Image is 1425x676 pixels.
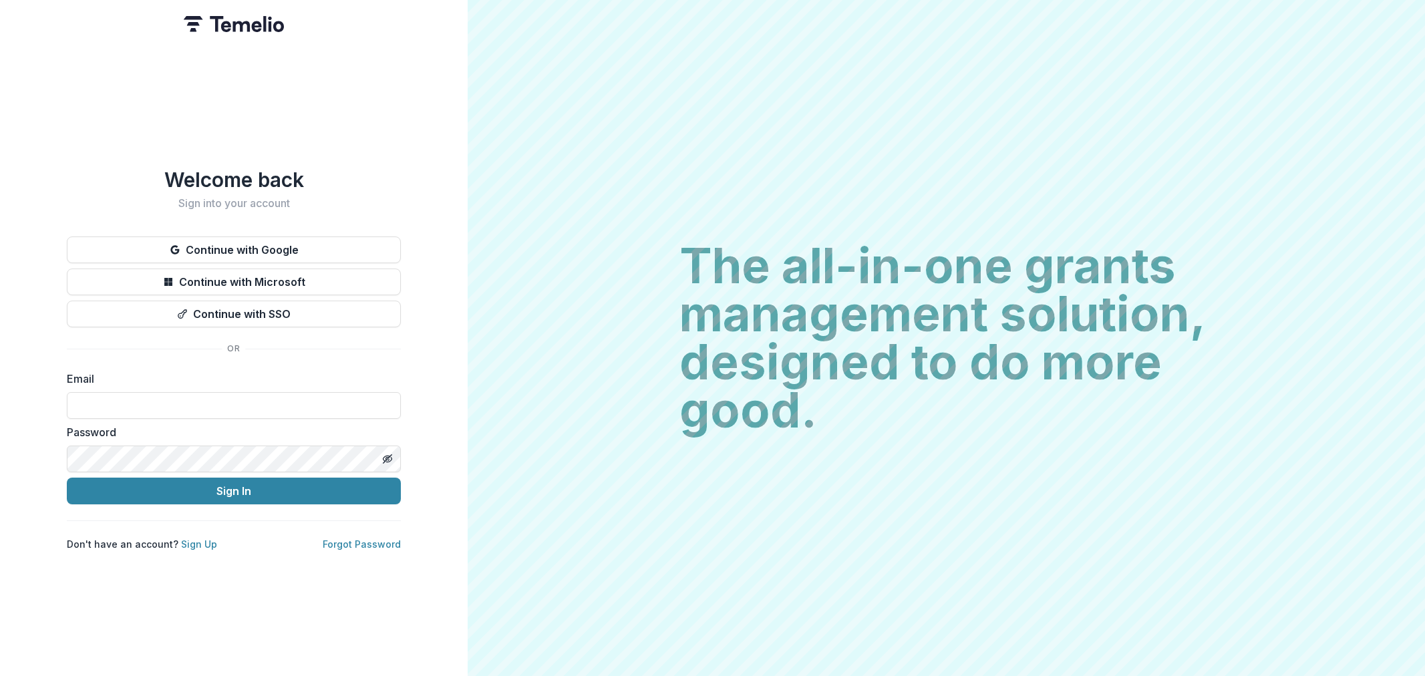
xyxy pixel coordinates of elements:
p: Don't have an account? [67,537,217,551]
button: Continue with SSO [67,301,401,327]
a: Sign Up [181,538,217,550]
button: Continue with Microsoft [67,269,401,295]
button: Toggle password visibility [377,448,398,470]
button: Continue with Google [67,236,401,263]
a: Forgot Password [323,538,401,550]
h2: Sign into your account [67,197,401,210]
img: Temelio [184,16,284,32]
button: Sign In [67,478,401,504]
label: Password [67,424,393,440]
h1: Welcome back [67,168,401,192]
label: Email [67,371,393,387]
